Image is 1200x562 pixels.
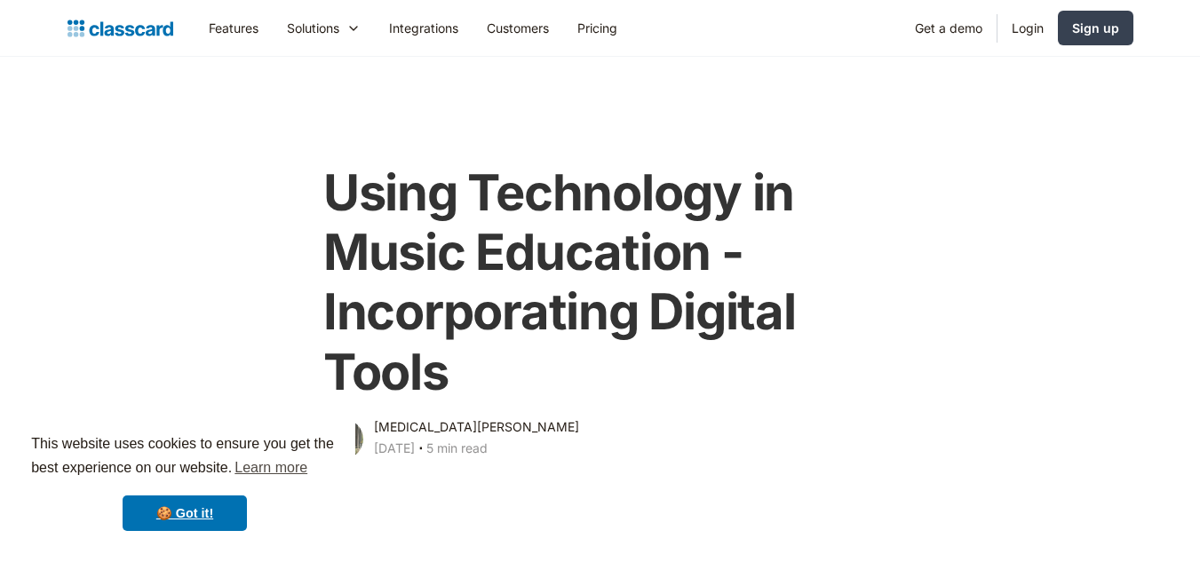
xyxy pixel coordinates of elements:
[123,495,247,531] a: dismiss cookie message
[473,8,563,48] a: Customers
[1058,11,1133,45] a: Sign up
[375,8,473,48] a: Integrations
[997,8,1058,48] a: Login
[287,19,339,37] div: Solutions
[232,455,310,481] a: learn more about cookies
[31,433,338,481] span: This website uses cookies to ensure you get the best experience on our website.
[374,438,415,459] div: [DATE]
[273,8,375,48] div: Solutions
[14,416,355,548] div: cookieconsent
[323,163,877,402] h1: Using Technology in Music Education - Incorporating Digital Tools
[901,8,997,48] a: Get a demo
[415,438,426,463] div: ‧
[68,16,173,41] a: home
[374,416,579,438] div: [MEDICAL_DATA][PERSON_NAME]
[426,438,488,459] div: 5 min read
[563,8,632,48] a: Pricing
[195,8,273,48] a: Features
[1072,19,1119,37] div: Sign up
